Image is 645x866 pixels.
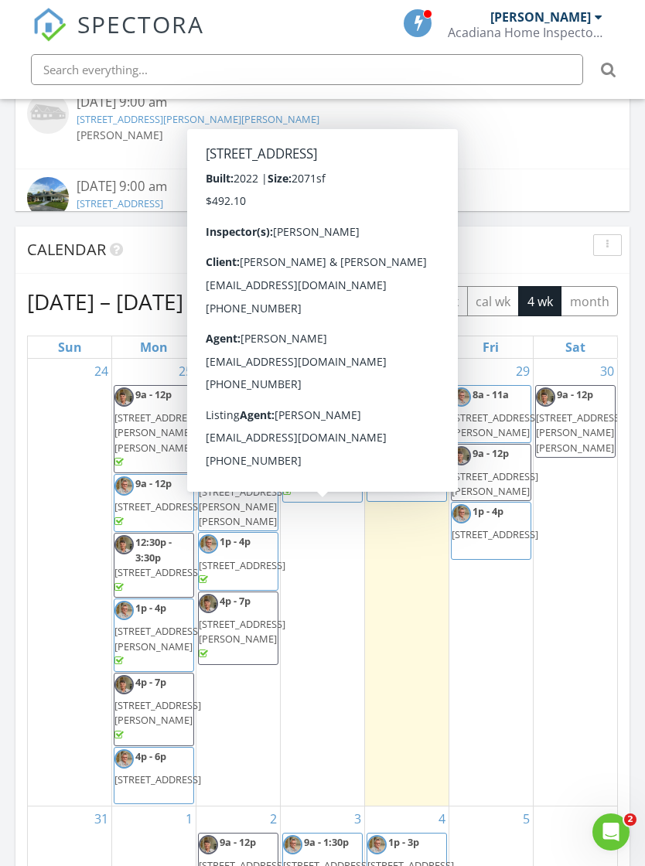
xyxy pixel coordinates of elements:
[283,387,302,407] img: andystanfordteam.png
[452,387,538,439] a: 8a - 11a [STREET_ADDRESS][PERSON_NAME]
[304,447,340,461] span: 9a - 12p
[367,445,447,503] a: 9a - 12p [STREET_ADDRESS]
[283,411,370,424] span: [STREET_ADDRESS]
[220,594,251,608] span: 4p - 7p
[114,673,194,746] a: 4p - 7p [STREET_ADDRESS][PERSON_NAME]
[304,387,335,401] span: 9a - 5p
[114,601,134,620] img: crop_keithblanchardteam.png
[451,444,531,502] a: 9a - 12p [STREET_ADDRESS][PERSON_NAME]
[198,459,278,532] a: 9a - 11a [STREET_ADDRESS][PERSON_NAME][PERSON_NAME]
[344,359,364,384] a: Go to August 27, 2025
[473,504,503,518] span: 1p - 4p
[452,504,538,541] a: 1p - 4p [STREET_ADDRESS]
[520,806,533,831] a: Go to September 5, 2025
[135,601,166,615] span: 1p - 4p
[452,527,538,541] span: [STREET_ADDRESS]
[557,387,593,401] span: 9a - 12p
[421,286,468,316] button: week
[452,411,538,439] span: [STREET_ADDRESS][PERSON_NAME]
[351,806,364,831] a: Go to September 3, 2025
[367,470,454,484] span: [STREET_ADDRESS]
[31,54,583,85] input: Search everything...
[77,128,163,142] span: [PERSON_NAME]
[282,445,363,503] a: 9a - 12p [STREET_ADDRESS]
[282,385,363,444] a: 9a - 5p [STREET_ADDRESS]
[367,835,387,854] img: crop_keithblanchardteam.png
[137,336,171,358] a: Monday
[624,813,636,826] span: 2
[135,535,172,564] span: 12:30p - 3:30p
[135,476,172,490] span: 9a - 12p
[114,624,201,653] span: [STREET_ADDRESS][PERSON_NAME]
[367,447,454,484] a: 9a - 12p [STREET_ADDRESS]
[268,285,305,317] button: Previous
[535,385,616,458] a: 9a - 12p [STREET_ADDRESS][PERSON_NAME][PERSON_NAME]
[479,336,502,358] a: Friday
[114,675,134,694] img: andystanfordteam.png
[199,594,218,613] img: andystanfordteam.png
[114,747,194,805] a: 4p - 6p [STREET_ADDRESS]
[562,336,589,358] a: Saturday
[220,462,256,476] span: 9a - 11a
[199,387,218,407] img: andystanfordteam.png
[283,387,370,439] a: 9a - 5p [STREET_ADDRESS]
[135,387,172,401] span: 9a - 12p
[391,336,421,358] a: Thursday
[199,387,285,455] a: 9a - 12p [STREET_ADDRESS][PERSON_NAME]
[283,835,302,854] img: crop_keithblanchardteam.png
[306,336,339,358] a: Wednesday
[220,387,256,401] span: 9a - 12p
[199,485,285,528] span: [STREET_ADDRESS][PERSON_NAME][PERSON_NAME]
[448,25,602,40] div: Acadiana Home Inspectors
[199,534,285,586] a: 1p - 4p [STREET_ADDRESS]
[604,806,617,831] a: Go to September 6, 2025
[467,286,520,316] button: cal wk
[114,772,201,786] span: [STREET_ADDRESS]
[473,387,509,401] span: 8a - 11a
[114,385,194,473] a: 9a - 12p [STREET_ADDRESS][PERSON_NAME][PERSON_NAME]
[199,617,285,646] span: [STREET_ADDRESS][PERSON_NAME]
[518,286,561,316] button: 4 wk
[114,476,201,528] a: 9a - 12p [STREET_ADDRESS]
[199,411,285,439] span: [STREET_ADDRESS][PERSON_NAME]
[367,387,387,407] img: andystanfordteam.png
[388,447,425,461] span: 9a - 12p
[199,594,285,661] a: 4p - 7p [STREET_ADDRESS][PERSON_NAME]
[452,387,471,407] img: crop_keithblanchardteam.png
[428,359,449,384] a: Go to August 28, 2025
[304,285,340,317] button: Next
[260,359,280,384] a: Go to August 26, 2025
[114,533,194,598] a: 12:30p - 3:30p [STREET_ADDRESS]
[135,675,166,689] span: 4p - 7p
[388,835,419,849] span: 1p - 3p
[267,806,280,831] a: Go to September 2, 2025
[114,499,201,513] span: [STREET_ADDRESS]
[32,8,67,42] img: The Best Home Inspection Software - Spectora
[55,336,85,358] a: Sunday
[536,387,623,455] a: 9a - 12p [STREET_ADDRESS][PERSON_NAME][PERSON_NAME]
[283,470,370,484] span: [STREET_ADDRESS]
[183,806,196,831] a: Go to September 1, 2025
[114,749,134,769] img: crop_keithblanchardteam.png
[536,387,555,407] img: andystanfordteam.png
[364,359,449,806] td: Go to August 28, 2025
[114,675,201,742] a: 4p - 7p [STREET_ADDRESS][PERSON_NAME]
[114,601,201,668] a: 1p - 4p [STREET_ADDRESS][PERSON_NAME]
[198,532,278,591] a: 1p - 4p [STREET_ADDRESS]
[452,446,538,498] a: 9a - 12p [STREET_ADDRESS][PERSON_NAME]
[27,93,618,161] a: [DATE] 9:00 am [STREET_ADDRESS][PERSON_NAME][PERSON_NAME] [PERSON_NAME]
[27,286,183,317] h2: [DATE] – [DATE]
[283,447,302,466] img: crop_keithblanchardteam.png
[198,592,278,665] a: 4p - 7p [STREET_ADDRESS][PERSON_NAME]
[114,598,194,672] a: 1p - 4p [STREET_ADDRESS][PERSON_NAME]
[32,21,204,53] a: SPECTORA
[176,359,196,384] a: Go to August 25, 2025
[451,502,531,560] a: 1p - 4p [STREET_ADDRESS]
[561,286,618,316] button: month
[27,177,69,219] img: image_processing2025082885rasre1.jpeg
[91,806,111,831] a: Go to August 31, 2025
[592,813,630,851] iframe: Intercom live chat
[597,359,617,384] a: Go to August 30, 2025
[304,835,349,849] span: 9a - 1:30p
[27,239,106,260] span: Calendar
